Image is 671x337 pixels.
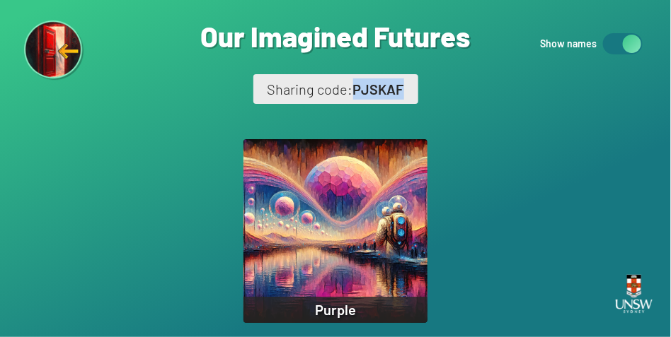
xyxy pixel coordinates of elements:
[610,266,658,321] img: UNSW
[243,297,428,323] div: Purple
[253,74,418,104] div: Sharing code:
[24,20,85,81] img: Exit
[201,19,471,53] h1: Our Imagined Futures
[540,33,597,54] p: Show names
[353,81,404,97] span: PJSKAF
